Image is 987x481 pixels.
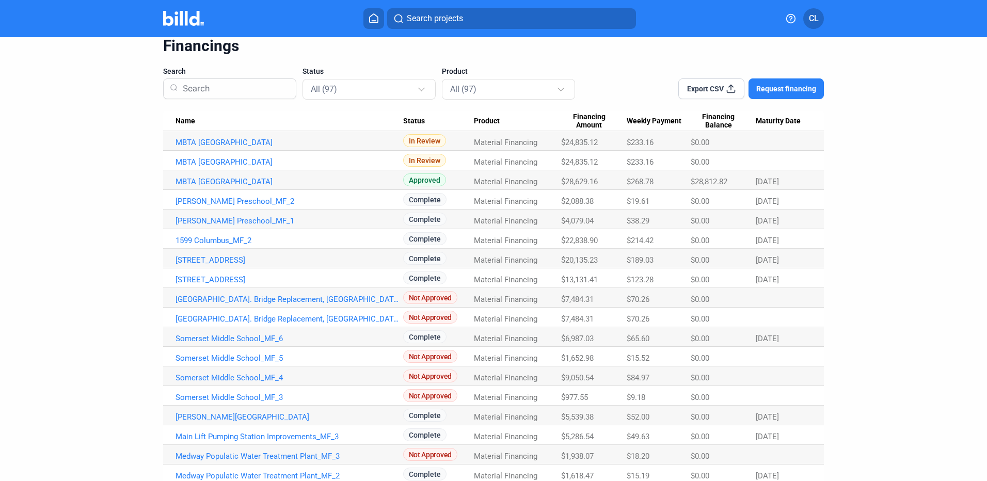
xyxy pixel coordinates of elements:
span: In Review [403,154,446,167]
span: Financing Balance [691,113,746,130]
span: $0.00 [691,373,709,382]
span: Complete [403,428,447,441]
span: $233.16 [627,157,654,167]
span: $0.00 [691,471,709,480]
span: Material Financing [474,334,537,343]
span: $65.60 [627,334,649,343]
span: [DATE] [756,412,779,422]
span: In Review [403,134,446,147]
a: Somerset Middle School_MF_6 [176,334,403,343]
span: $24,835.12 [561,138,598,147]
span: [DATE] [756,255,779,265]
a: Medway Populatic Water Treatment Plant_MF_2 [176,471,403,480]
img: Billd Company Logo [163,11,204,26]
span: Material Financing [474,177,537,186]
span: $20,135.23 [561,255,598,265]
span: [DATE] [756,236,779,245]
span: $22,838.90 [561,236,598,245]
span: CL [809,12,819,25]
span: [DATE] [756,275,779,284]
a: [PERSON_NAME][GEOGRAPHIC_DATA] [176,412,403,422]
div: Name [176,117,403,126]
span: Material Financing [474,452,537,461]
span: $0.00 [691,216,709,226]
span: $0.00 [691,432,709,441]
span: Material Financing [474,354,537,363]
a: [PERSON_NAME] Preschool_MF_2 [176,197,403,206]
button: Request financing [749,78,824,99]
button: CL [803,8,824,29]
mat-select-trigger: All (97) [311,84,337,94]
span: [DATE] [756,432,779,441]
span: $1,652.98 [561,354,594,363]
span: [DATE] [756,216,779,226]
span: $0.00 [691,255,709,265]
span: $70.26 [627,314,649,324]
span: $70.26 [627,295,649,304]
span: $5,539.38 [561,412,594,422]
span: [DATE] [756,471,779,480]
span: $0.00 [691,295,709,304]
span: $0.00 [691,157,709,167]
span: Complete [403,409,447,422]
span: Product [442,66,468,76]
span: Material Financing [474,157,537,167]
span: $0.00 [691,138,709,147]
span: $123.28 [627,275,654,284]
span: Not Approved [403,350,457,363]
span: Material Financing [474,314,537,324]
span: Status [403,117,425,126]
span: $268.78 [627,177,654,186]
a: Somerset Middle School_MF_5 [176,354,403,363]
mat-select-trigger: All (97) [450,84,476,94]
span: Product [474,117,500,126]
a: Main Lift Pumping Station Improvements_MF_3 [176,432,403,441]
a: [STREET_ADDRESS] [176,275,403,284]
span: $28,812.82 [691,177,727,186]
span: $0.00 [691,275,709,284]
span: Complete [403,193,447,206]
span: Complete [403,232,447,245]
a: [GEOGRAPHIC_DATA]. Bridge Replacement, [GEOGRAPHIC_DATA], [GEOGRAPHIC_DATA] [176,314,403,324]
span: Approved [403,173,446,186]
span: Complete [403,330,447,343]
span: $9.18 [627,393,645,402]
span: Material Financing [474,138,537,147]
span: Material Financing [474,216,537,226]
span: Export CSV [687,84,724,94]
span: $7,484.31 [561,295,594,304]
span: Search projects [407,12,463,25]
span: Material Financing [474,275,537,284]
span: [DATE] [756,177,779,186]
span: Not Approved [403,311,457,324]
button: Export CSV [678,78,744,99]
span: $0.00 [691,314,709,324]
span: $214.42 [627,236,654,245]
a: [PERSON_NAME] Preschool_MF_1 [176,216,403,226]
div: Maturity Date [756,117,811,126]
span: $18.20 [627,452,649,461]
span: $19.61 [627,197,649,206]
span: [DATE] [756,334,779,343]
span: $15.52 [627,354,649,363]
a: Somerset Middle School_MF_4 [176,373,403,382]
span: $38.29 [627,216,649,226]
span: $28,629.16 [561,177,598,186]
span: $15.19 [627,471,649,480]
div: Financing Balance [691,113,756,130]
span: Complete [403,468,447,480]
a: Medway Populatic Water Treatment Plant_MF_3 [176,452,403,461]
a: [GEOGRAPHIC_DATA]. Bridge Replacement, [GEOGRAPHIC_DATA], [GEOGRAPHIC_DATA] [176,295,403,304]
span: $24,835.12 [561,157,598,167]
span: Weekly Payment [627,117,681,126]
span: $5,286.54 [561,432,594,441]
span: $84.97 [627,373,649,382]
button: Search projects [387,8,636,29]
a: MBTA [GEOGRAPHIC_DATA] [176,157,403,167]
span: Complete [403,252,447,265]
span: $4,079.04 [561,216,594,226]
span: Request financing [756,84,816,94]
span: $49.63 [627,432,649,441]
span: $6,987.03 [561,334,594,343]
span: $977.55 [561,393,588,402]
